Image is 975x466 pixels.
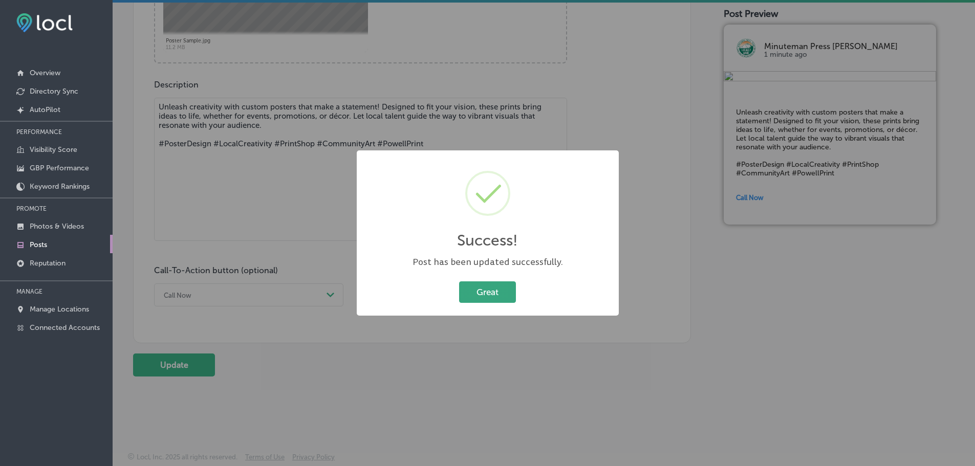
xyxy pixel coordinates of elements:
p: Manage Locations [30,305,89,314]
p: AutoPilot [30,105,60,114]
p: Visibility Score [30,145,77,154]
button: Great [459,281,516,302]
div: Post has been updated successfully. [367,256,609,269]
h2: Success! [457,231,518,250]
p: Posts [30,240,47,249]
p: Overview [30,69,60,77]
img: fda3e92497d09a02dc62c9cd864e3231.png [16,13,73,32]
p: Photos & Videos [30,222,84,231]
p: GBP Performance [30,164,89,172]
p: Connected Accounts [30,323,100,332]
p: Keyword Rankings [30,182,90,191]
p: Directory Sync [30,87,78,96]
p: Reputation [30,259,66,268]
